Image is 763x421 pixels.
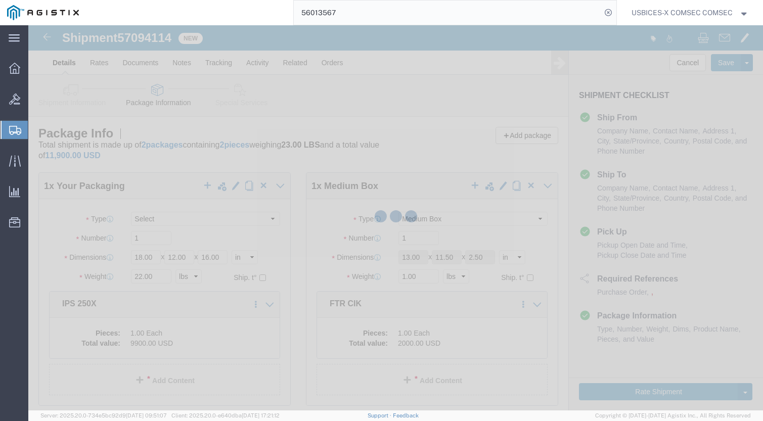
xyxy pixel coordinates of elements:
img: logo [7,5,79,20]
span: [DATE] 09:51:07 [126,412,167,418]
span: Copyright © [DATE]-[DATE] Agistix Inc., All Rights Reserved [595,411,751,420]
span: Server: 2025.20.0-734e5bc92d9 [40,412,167,418]
span: USBICES-X COMSEC COMSEC [632,7,733,18]
span: Client: 2025.20.0-e640dba [171,412,280,418]
button: USBICES-X COMSEC COMSEC [631,7,749,19]
span: [DATE] 17:21:12 [242,412,280,418]
a: Feedback [393,412,419,418]
input: Search for shipment number, reference number [294,1,601,25]
a: Support [368,412,393,418]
